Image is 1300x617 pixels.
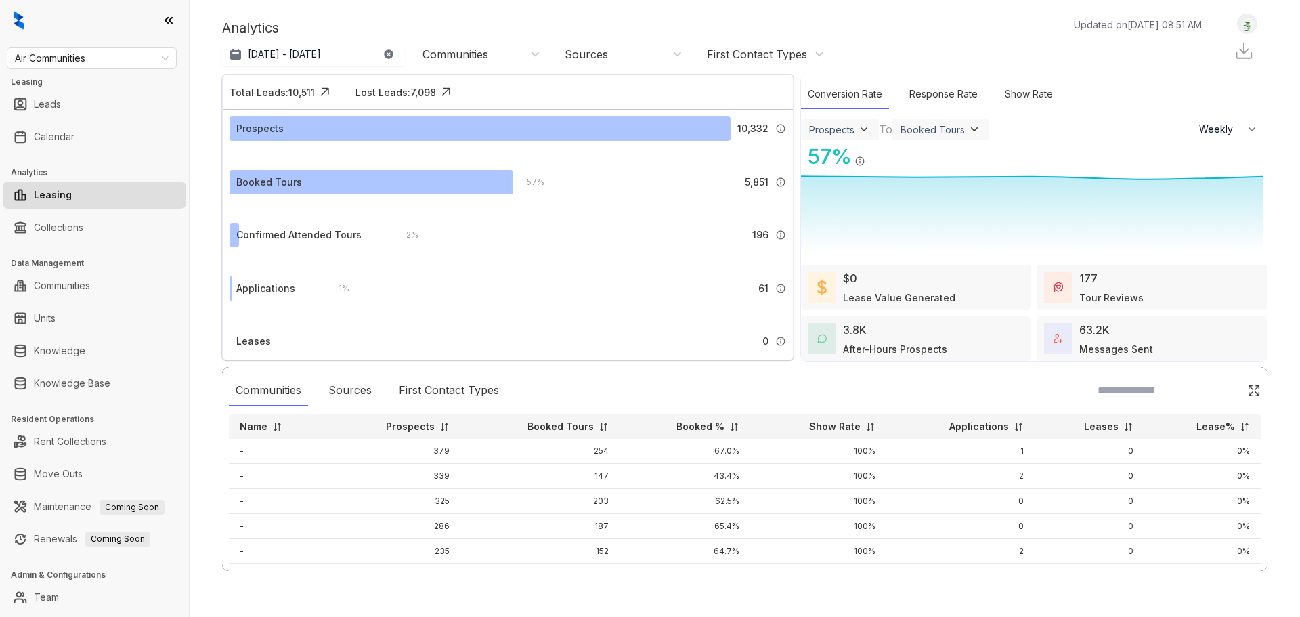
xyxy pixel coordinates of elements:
li: Collections [3,214,186,241]
li: Rent Collections [3,428,186,455]
a: Calendar [34,123,74,150]
td: 379 [328,439,460,464]
a: Knowledge Base [34,370,110,397]
td: 235 [328,539,460,564]
td: 0 [1035,514,1144,539]
img: sorting [599,422,609,432]
td: 1 [886,564,1035,589]
li: Calendar [3,123,186,150]
div: After-Hours Prospects [843,342,947,356]
td: 0 [1035,539,1144,564]
li: Move Outs [3,461,186,488]
td: 62.5% [620,489,750,514]
td: 2 [886,539,1035,564]
p: Booked Tours [527,420,594,433]
img: Download [1234,41,1254,61]
td: 0% [1144,464,1261,489]
h3: Analytics [11,167,189,179]
img: TourReviews [1054,282,1063,292]
td: 65.4% [620,514,750,539]
img: Info [775,177,786,188]
p: Name [240,420,267,433]
div: 63.2K [1079,322,1110,338]
td: 234 [328,564,460,589]
div: Tour Reviews [1079,291,1144,305]
a: Communities [34,272,90,299]
td: - [229,489,328,514]
div: Booked Tours [236,175,302,190]
img: ViewFilterArrow [968,123,981,136]
span: Coming Soon [85,532,150,547]
div: 3.8K [843,322,867,338]
a: Team [34,584,59,611]
td: 100% [750,514,886,539]
span: Weekly [1199,123,1240,136]
img: Click Icon [865,144,886,164]
td: 203 [460,489,620,514]
li: Team [3,584,186,611]
td: - [229,514,328,539]
td: - [229,539,328,564]
td: 64.7% [620,539,750,564]
div: Communities [229,375,308,406]
li: Communities [3,272,186,299]
div: Prospects [236,121,284,136]
td: 0% [1144,539,1261,564]
a: RenewalsComing Soon [34,526,150,553]
td: 100% [750,564,886,589]
div: 177 [1079,270,1098,286]
td: 0 [886,514,1035,539]
a: Collections [34,214,83,241]
td: 43.4% [620,464,750,489]
img: sorting [1240,422,1250,432]
td: 325 [328,489,460,514]
td: 0 [886,489,1035,514]
td: 286 [328,514,460,539]
div: Response Rate [903,80,984,109]
p: Booked % [676,420,724,433]
img: ViewFilterArrow [857,123,871,136]
img: sorting [272,422,282,432]
div: 57 % [801,142,852,172]
td: 100% [750,539,886,564]
div: $0 [843,270,857,286]
a: Knowledge [34,337,85,364]
img: LeaseValue [817,279,827,295]
td: 0% [1144,564,1261,589]
img: Click Icon [315,82,335,102]
div: Sources [322,375,378,406]
p: [DATE] - [DATE] [248,47,321,61]
span: 10,332 [737,121,768,136]
p: Analytics [222,18,279,38]
h3: Data Management [11,257,189,270]
h3: Resident Operations [11,413,189,425]
p: Applications [949,420,1009,433]
td: 0% [1144,439,1261,464]
p: Updated on [DATE] 08:51 AM [1074,18,1202,32]
a: Leasing [34,182,72,209]
button: Weekly [1191,117,1267,142]
img: sorting [1123,422,1133,432]
a: Rent Collections [34,428,106,455]
td: 0 [1035,489,1144,514]
div: Prospects [809,124,854,135]
li: Renewals [3,526,186,553]
img: sorting [729,422,739,432]
span: 61 [758,281,768,296]
h3: Admin & Configurations [11,569,189,581]
img: Info [775,283,786,294]
div: To [879,121,892,137]
img: TotalFum [1054,334,1063,343]
span: Air Communities [15,48,169,68]
td: 0% [1144,514,1261,539]
div: Total Leads: 10,511 [230,85,315,100]
li: Knowledge Base [3,370,186,397]
div: Leases [236,334,271,349]
p: Show Rate [809,420,861,433]
td: 187 [460,514,620,539]
div: 57 % [513,175,544,190]
img: AfterHoursConversations [817,334,827,344]
td: 121 [460,564,620,589]
p: Leases [1084,420,1119,433]
a: Leads [34,91,61,118]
